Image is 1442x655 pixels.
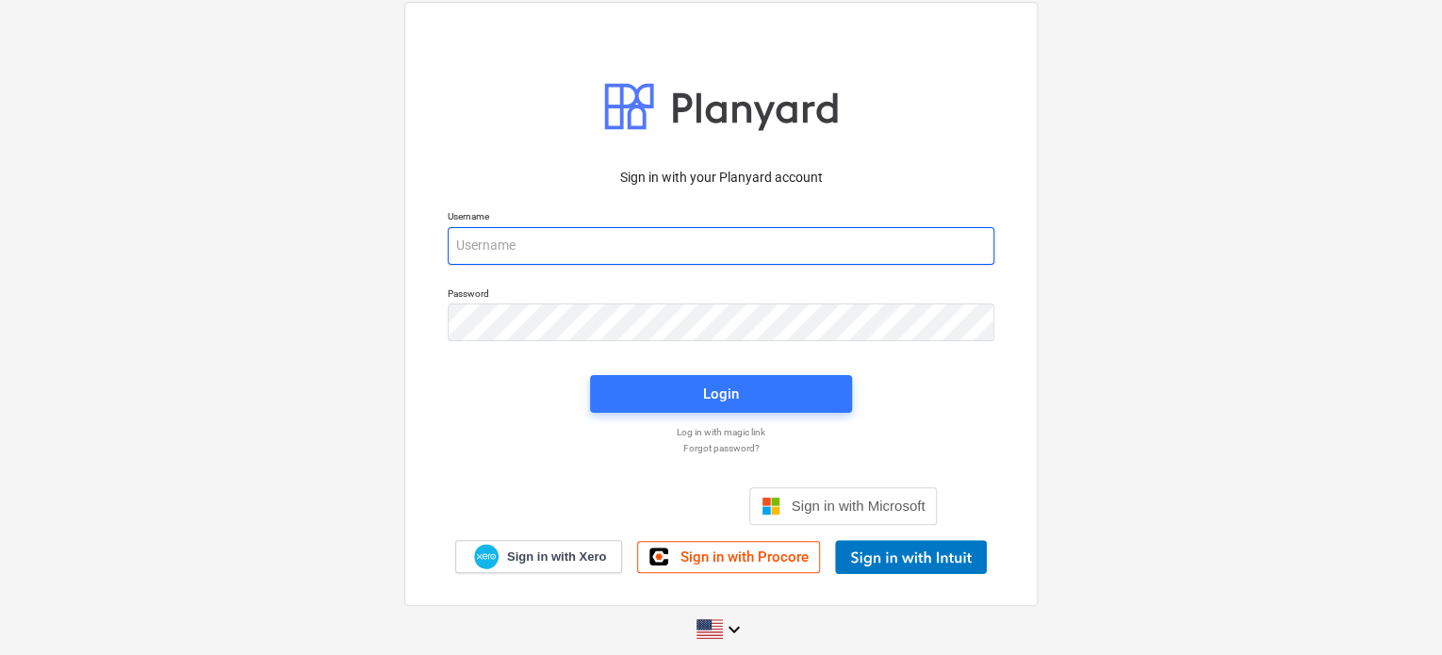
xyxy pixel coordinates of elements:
[723,618,746,641] i: keyboard_arrow_down
[474,544,499,569] img: Xero logo
[438,442,1004,454] a: Forgot password?
[637,541,820,573] a: Sign in with Procore
[496,485,744,527] iframe: Botón de Acceder con Google
[455,540,623,573] a: Sign in with Xero
[703,382,739,406] div: Login
[590,375,852,413] button: Login
[448,227,994,265] input: Username
[448,210,994,226] p: Username
[1348,565,1442,655] iframe: Chat Widget
[448,287,994,303] p: Password
[438,426,1004,438] a: Log in with magic link
[792,498,926,514] span: Sign in with Microsoft
[1348,565,1442,655] div: Widget de chat
[762,497,780,516] img: Microsoft logo
[507,549,606,565] span: Sign in with Xero
[680,549,808,565] span: Sign in with Procore
[448,168,994,188] p: Sign in with your Planyard account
